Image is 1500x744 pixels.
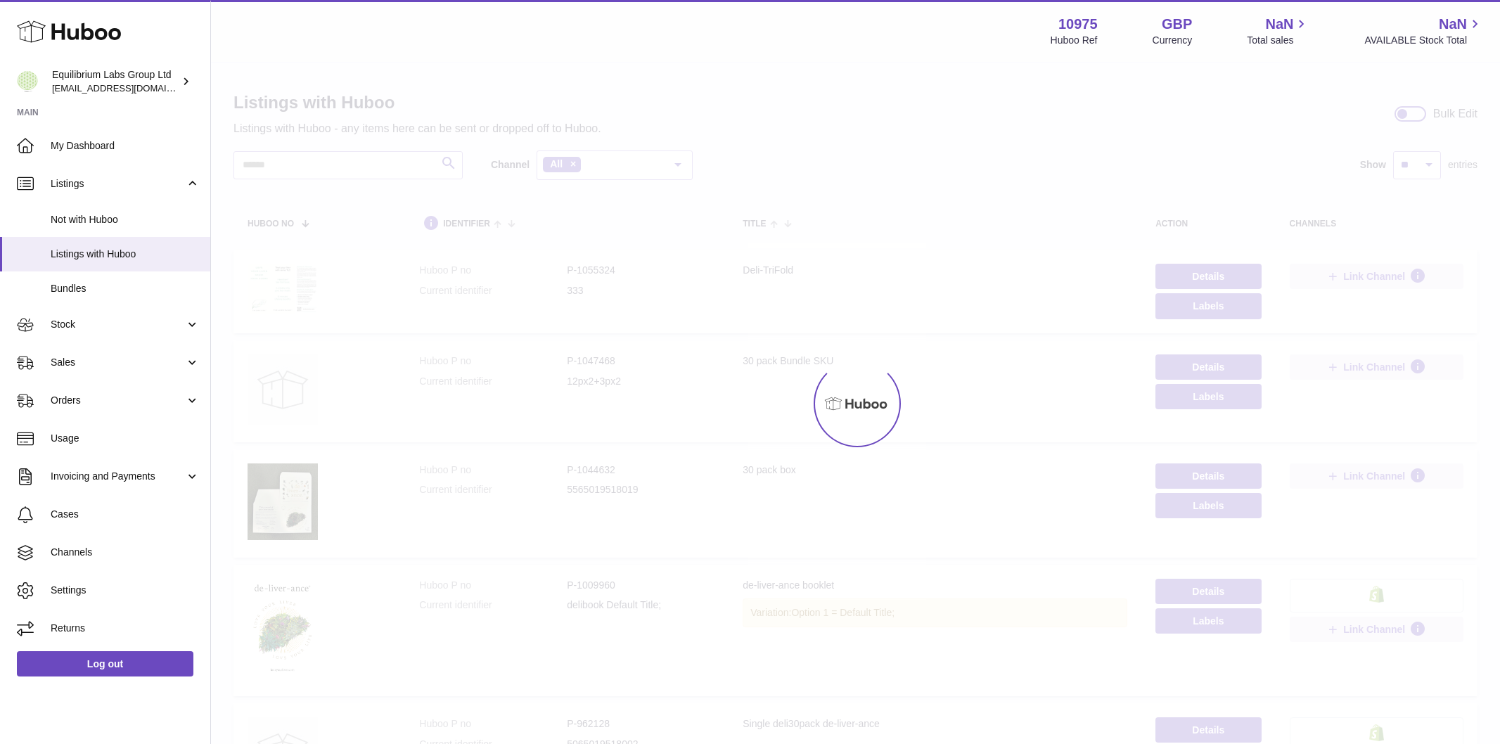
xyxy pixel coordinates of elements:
a: NaN AVAILABLE Stock Total [1364,15,1483,47]
span: Bundles [51,282,200,295]
img: internalAdmin-10975@internal.huboo.com [17,71,38,92]
span: NaN [1265,15,1293,34]
span: Orders [51,394,185,407]
strong: GBP [1162,15,1192,34]
strong: 10975 [1058,15,1098,34]
span: Channels [51,546,200,559]
span: Listings with Huboo [51,248,200,261]
span: Sales [51,356,185,369]
span: Invoicing and Payments [51,470,185,483]
span: Listings [51,177,185,191]
span: My Dashboard [51,139,200,153]
span: AVAILABLE Stock Total [1364,34,1483,47]
span: [EMAIL_ADDRESS][DOMAIN_NAME] [52,82,207,94]
span: Stock [51,318,185,331]
div: Currency [1153,34,1193,47]
span: Not with Huboo [51,213,200,226]
span: Usage [51,432,200,445]
a: Log out [17,651,193,676]
div: Huboo Ref [1051,34,1098,47]
div: Equilibrium Labs Group Ltd [52,68,179,95]
span: NaN [1439,15,1467,34]
span: Settings [51,584,200,597]
span: Total sales [1247,34,1309,47]
span: Cases [51,508,200,521]
span: Returns [51,622,200,635]
a: NaN Total sales [1247,15,1309,47]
